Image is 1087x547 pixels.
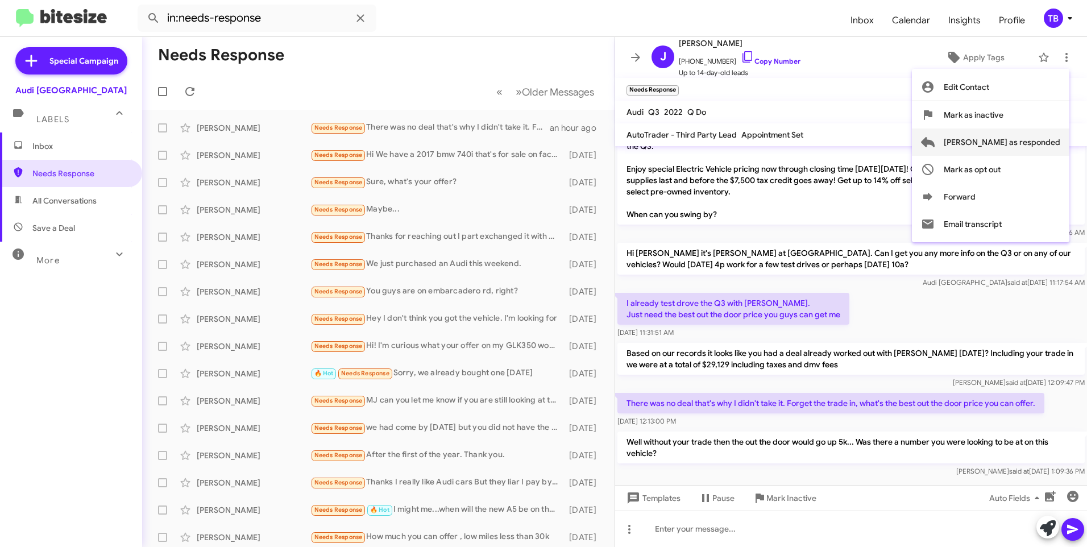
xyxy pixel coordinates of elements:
[912,210,1069,238] button: Email transcript
[944,129,1060,156] span: [PERSON_NAME] as responded
[944,156,1001,183] span: Mark as opt out
[944,101,1003,129] span: Mark as inactive
[944,73,989,101] span: Edit Contact
[912,183,1069,210] button: Forward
